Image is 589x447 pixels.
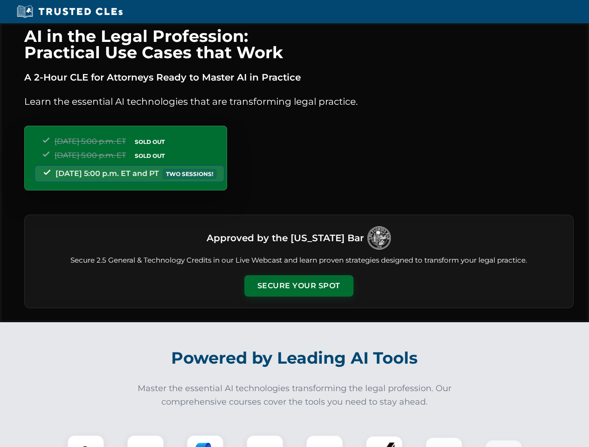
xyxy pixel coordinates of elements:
span: SOLD OUT [132,137,168,147]
h3: Approved by the [US_STATE] Bar [207,230,364,246]
p: A 2-Hour CLE for Attorneys Ready to Master AI in Practice [24,70,574,85]
img: Logo [367,226,391,250]
img: Trusted CLEs [14,5,125,19]
p: Master the essential AI technologies transforming the legal profession. Our comprehensive courses... [132,382,458,409]
p: Learn the essential AI technologies that are transforming legal practice. [24,94,574,109]
span: SOLD OUT [132,151,168,161]
p: Secure 2.5 General & Technology Credits in our Live Webcast and learn proven strategies designed ... [36,255,562,266]
span: [DATE] 5:00 p.m. ET [55,151,126,160]
span: [DATE] 5:00 p.m. ET [55,137,126,146]
h1: AI in the Legal Profession: Practical Use Cases that Work [24,28,574,61]
h2: Powered by Leading AI Tools [36,342,553,374]
button: Secure Your Spot [244,275,353,297]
